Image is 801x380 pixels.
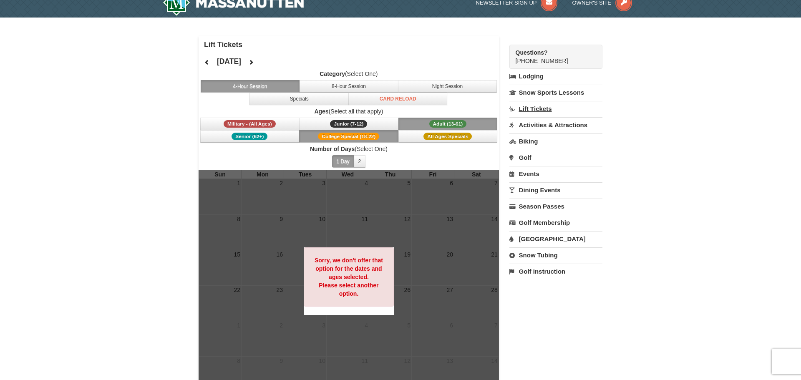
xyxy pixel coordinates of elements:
h4: [DATE] [217,57,241,65]
a: Snow Sports Lessons [509,85,602,100]
label: (Select all that apply) [199,107,499,116]
a: Activities & Attractions [509,117,602,133]
span: [PHONE_NUMBER] [516,48,587,64]
button: 1 Day [332,155,354,168]
a: Biking [509,133,602,149]
h4: Lift Tickets [204,40,499,49]
span: All Ages Specials [423,133,472,140]
button: Junior (7-12) [299,118,398,130]
a: Dining Events [509,182,602,198]
a: Golf Instruction [509,264,602,279]
a: Season Passes [509,199,602,214]
button: 2 [354,155,366,168]
strong: Number of Days [310,146,355,152]
label: (Select One) [199,70,499,78]
strong: Ages [314,108,328,115]
a: [GEOGRAPHIC_DATA] [509,231,602,247]
strong: Sorry, we don't offer that option for the dates and ages selected. Please select another option. [315,257,383,297]
a: Snow Tubing [509,247,602,263]
span: Junior (7-12) [330,120,367,128]
strong: Questions? [516,49,548,56]
span: Senior (62+) [232,133,267,140]
button: Card Reload [348,93,448,105]
button: Night Session [398,80,497,93]
button: Military - (All Ages) [200,118,300,130]
button: Adult (13-61) [398,118,498,130]
a: Lift Tickets [509,101,602,116]
a: Golf Membership [509,215,602,230]
button: Senior (62+) [200,130,300,143]
button: 8-Hour Session [299,80,398,93]
span: Adult (13-61) [429,120,467,128]
a: Lodging [509,69,602,84]
span: College Special (18-22) [318,133,379,140]
button: 4-Hour Session [201,80,300,93]
a: Golf [509,150,602,165]
button: Specials [249,93,349,105]
strong: Category [320,70,345,77]
a: Events [509,166,602,181]
span: Military - (All Ages) [224,120,276,128]
button: College Special (18-22) [299,130,398,143]
label: (Select One) [199,145,499,153]
button: All Ages Specials [398,130,498,143]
